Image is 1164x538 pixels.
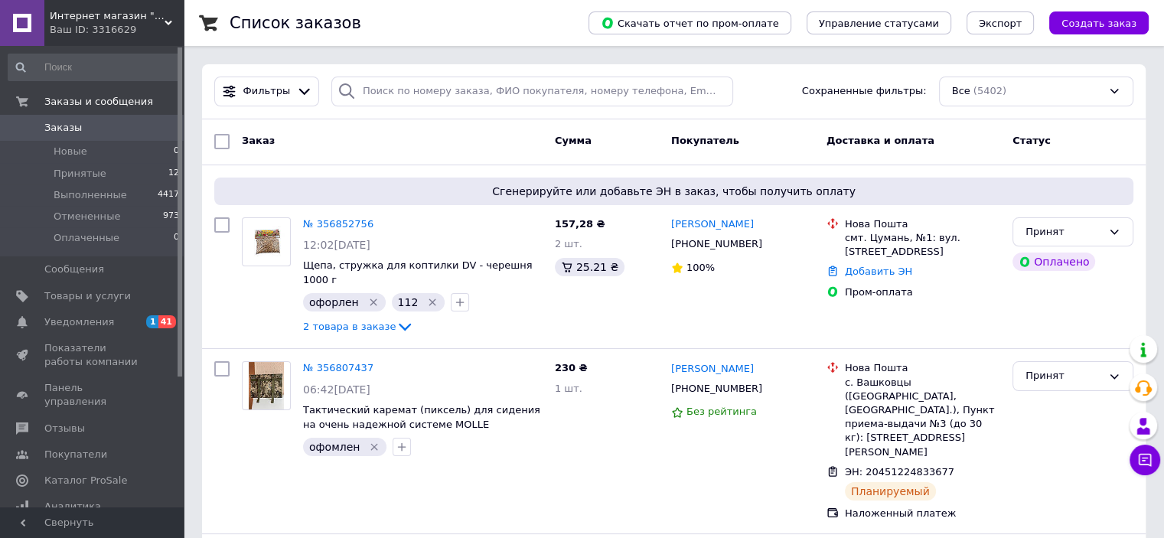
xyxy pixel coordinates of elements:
[979,18,1022,29] span: Экспорт
[50,23,184,37] div: Ваш ID: 3316629
[398,296,419,308] span: 112
[54,210,120,223] span: Отмененные
[952,84,970,99] span: Все
[309,296,359,308] span: офорлен
[303,362,373,373] a: № 356807437
[555,258,624,276] div: 25.21 ₴
[50,9,165,23] span: Интернет магазин "Swertmag"
[555,362,588,373] span: 230 ₴
[44,422,85,435] span: Отзывы
[1025,224,1102,240] div: Принят
[44,262,104,276] span: Сообщения
[331,77,733,106] input: Поиск по номеру заказа, ФИО покупателя, номеру телефона, Email, номеру накладной
[686,406,757,417] span: Без рейтинга
[1025,368,1102,384] div: Принят
[1012,135,1051,146] span: Статус
[686,262,715,273] span: 100%
[1034,17,1149,28] a: Создать заказ
[1130,445,1160,475] button: Чат с покупателем
[303,383,370,396] span: 06:42[DATE]
[243,226,290,257] img: Фото товару
[845,507,1000,520] div: Наложенный платеж
[1061,18,1136,29] span: Создать заказ
[845,361,1000,375] div: Нова Пошта
[555,135,592,146] span: Сумма
[668,234,765,254] div: [PHONE_NUMBER]
[54,231,119,245] span: Оплаченные
[555,218,605,230] span: 157,28 ₴
[303,321,396,332] span: 2 товара в заказе
[555,383,582,394] span: 1 шт.
[303,321,414,332] a: 2 товара в заказе
[845,231,1000,259] div: смт. Цумань, №1: вул. [STREET_ADDRESS]
[819,18,939,29] span: Управление статусами
[668,379,765,399] div: [PHONE_NUMBER]
[303,404,540,430] a: Тактический каремат (пиксель) для сидения на очень надежной системе MOLLE
[973,85,1006,96] span: (5402)
[601,16,779,30] span: Скачать отчет по пром-оплате
[54,188,127,202] span: Выполненные
[671,217,754,232] a: [PERSON_NAME]
[303,218,373,230] a: № 356852756
[8,54,181,81] input: Поиск
[44,315,114,329] span: Уведомления
[54,145,87,158] span: Новые
[426,296,439,308] svg: Удалить метку
[967,11,1034,34] button: Экспорт
[44,341,142,369] span: Показатели работы компании
[146,315,158,328] span: 1
[54,167,106,181] span: Принятые
[827,135,934,146] span: Доставка и оплата
[845,285,1000,299] div: Пром-оплата
[807,11,951,34] button: Управление статусами
[1012,253,1095,271] div: Оплачено
[230,14,361,32] h1: Список заказов
[309,441,360,453] span: офомлен
[243,84,291,99] span: Фильтры
[44,500,101,514] span: Аналитика
[242,217,291,266] a: Фото товару
[671,362,754,377] a: [PERSON_NAME]
[158,315,176,328] span: 41
[44,381,142,409] span: Панель управления
[44,121,82,135] span: Заказы
[174,145,179,158] span: 0
[845,266,912,277] a: Добавить ЭН
[44,289,131,303] span: Товары и услуги
[242,361,291,410] a: Фото товару
[845,217,1000,231] div: Нова Пошта
[163,210,179,223] span: 973
[242,135,275,146] span: Заказ
[158,188,179,202] span: 4417
[44,448,107,461] span: Покупатели
[303,259,532,285] a: Щепа, стружка для коптилки DV - черешня 1000 г
[367,296,380,308] svg: Удалить метку
[671,135,739,146] span: Покупатель
[174,231,179,245] span: 0
[845,376,1000,459] div: с. Вашковцы ([GEOGRAPHIC_DATA], [GEOGRAPHIC_DATA].), Пункт приема-выдачи №3 (до 30 кг): [STREET_A...
[249,362,285,409] img: Фото товару
[845,466,954,478] span: ЭН: 20451224833677
[220,184,1127,199] span: Сгенерируйте или добавьте ЭН в заказ, чтобы получить оплату
[168,167,179,181] span: 12
[845,482,936,501] div: Планируемый
[802,84,927,99] span: Сохраненные фильтры:
[555,238,582,249] span: 2 шт.
[368,441,380,453] svg: Удалить метку
[303,239,370,251] span: 12:02[DATE]
[589,11,791,34] button: Скачать отчет по пром-оплате
[1049,11,1149,34] button: Создать заказ
[44,95,153,109] span: Заказы и сообщения
[44,474,127,487] span: Каталог ProSale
